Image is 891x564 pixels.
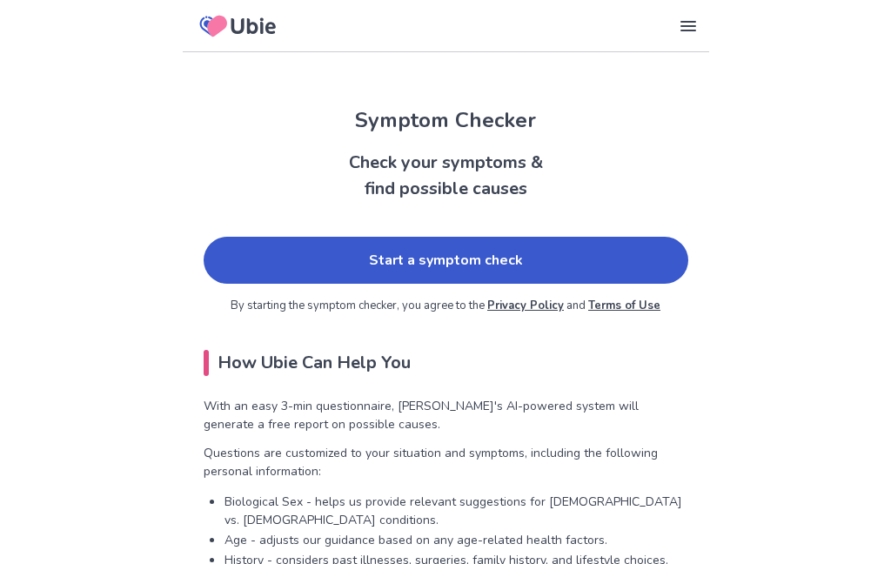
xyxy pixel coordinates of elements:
p: Biological Sex - helps us provide relevant suggestions for [DEMOGRAPHIC_DATA] vs. [DEMOGRAPHIC_DA... [224,493,688,529]
a: Start a symptom check [204,237,688,284]
p: By starting the symptom checker, you agree to the and [204,298,688,315]
h2: How Ubie Can Help You [204,350,688,376]
a: Privacy Policy [487,298,564,313]
h2: Check your symptoms & find possible causes [183,150,709,202]
h1: Symptom Checker [183,104,709,136]
p: Age - adjusts our guidance based on any age-related health factors. [224,531,688,549]
p: With an easy 3-min questionnaire, [PERSON_NAME]'s AI-powered system will generate a free report o... [204,397,688,433]
p: Questions are customized to your situation and symptoms, including the following personal informa... [204,444,688,480]
a: Terms of Use [588,298,660,313]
